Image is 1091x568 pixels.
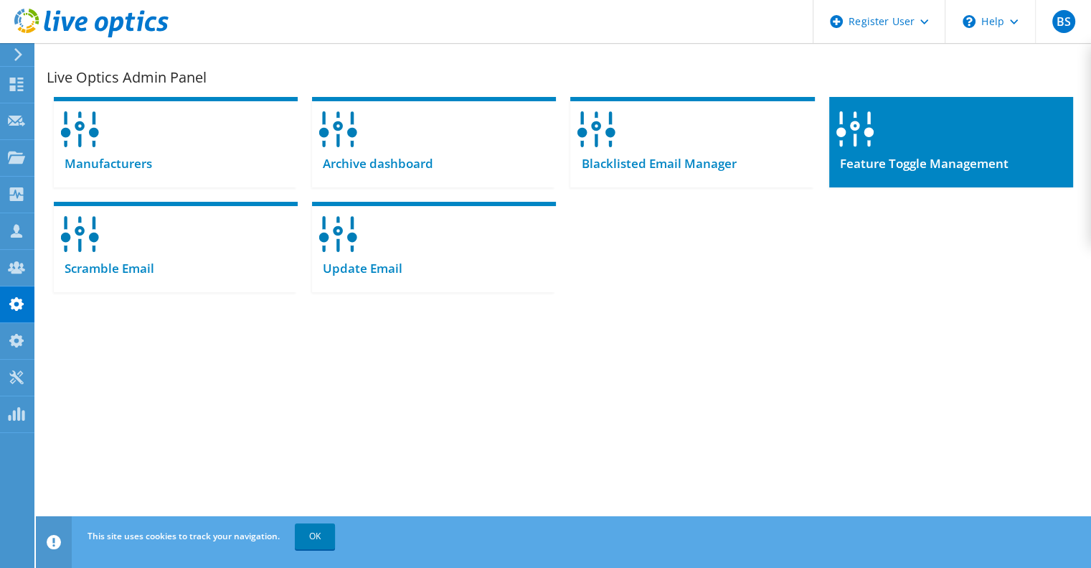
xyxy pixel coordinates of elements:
[54,97,298,187] a: Manufacturers
[54,261,154,276] span: Scramble Email
[570,97,814,187] a: Blacklisted Email Manager
[47,70,1073,85] h1: Live Optics Admin Panel
[829,156,1009,172] span: Feature Toggle Management
[54,156,152,172] span: Manufacturers
[88,530,280,542] span: This site uses cookies to track your navigation.
[312,156,433,172] span: Archive dashboard
[570,156,736,172] span: Blacklisted Email Manager
[295,523,335,549] a: OK
[829,97,1073,187] a: Feature Toggle Management
[312,97,556,187] a: Archive dashboard
[963,15,976,28] svg: \n
[54,202,298,292] a: Scramble Email
[1052,10,1075,33] span: BS
[312,202,556,292] a: Update Email
[312,261,402,276] span: Update Email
